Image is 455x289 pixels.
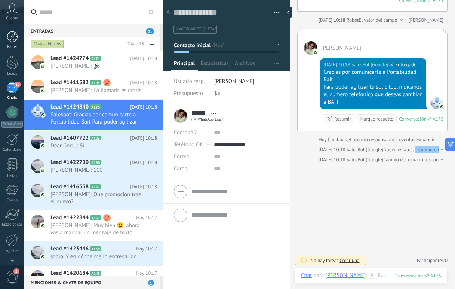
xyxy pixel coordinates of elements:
[40,143,46,149] img: com.amocrm.amocrmwa.svg
[1,72,23,76] div: Leads
[50,253,143,260] span: sabio: Y en dónde me lo entregarían
[40,88,46,93] img: com.amocrm.amocrmwa.svg
[90,104,101,109] span: A175
[396,273,441,279] div: 175
[395,136,415,143] span: 2 eventos
[201,60,229,71] span: Estadísticas
[24,75,163,99] a: Lead #1411582 A105 [DATE] 10:18 [PERSON_NAME]: La llamada es gratis
[31,40,64,49] div: Chats abiertos
[90,80,101,85] span: A105
[285,7,292,18] div: Ocultar
[50,270,89,277] span: Lead #1420684
[40,192,46,197] img: com.amocrm.amocrmwa.svg
[144,37,160,51] button: Más
[24,24,160,37] div: Entradas
[90,215,101,220] span: A162
[366,272,367,279] span: :
[415,146,453,153] div: Contacto inicial
[40,223,46,228] img: com.amocrm.amocrmwa.svg
[130,79,157,86] span: [DATE] 10:18
[174,166,188,171] span: Cargo
[50,222,143,236] span: [PERSON_NAME]: Muy bien 😃, ahora vas a mandar un mensaje de texto normal al 051 📲 con la palabra ...
[40,112,46,118] img: com.amocrm.amocrmwa.svg
[347,146,383,153] span: SalesBot (Google)
[50,191,143,205] span: [PERSON_NAME]: Que promoción trae el nuevo?
[383,146,414,153] span: Nuevo estatus:
[14,82,21,88] span: 22
[90,271,101,276] span: A145
[174,153,190,160] span: Correo
[174,76,209,88] div: Usuario resp.
[427,116,443,122] div: № A175
[395,61,416,69] span: Entregado
[148,280,154,286] span: 1
[1,147,23,152] div: Calendario
[310,257,360,264] div: No hay tareas.
[130,134,157,142] span: [DATE] 10:18
[50,142,143,149] span: Dear God...: Si
[40,254,46,259] img: com.amocrm.amocrmwa.svg
[304,41,317,55] span: Lupita
[174,139,208,151] button: Teléfono Oficina
[50,111,143,125] span: Salesbot: Gracias por comunicarte a Portabilidad Bait Para poder agilizar tu solicitud, indicanos...
[1,174,23,179] div: Listas
[1,95,23,100] div: Chats
[50,87,143,94] span: [PERSON_NAME]: La llamada es gratis
[50,183,89,191] span: Lead #1416538
[174,127,208,139] div: Compañía
[430,96,443,109] span: SalesBot
[130,103,157,111] span: [DATE] 10:18
[24,179,163,210] a: Lead #1416538 A127 [DATE] 10:18 [PERSON_NAME]: Que promoción trae el nuevo?
[90,160,101,165] span: A160
[235,60,255,71] span: Archivos
[399,116,427,122] div: Conversación
[174,60,195,71] span: Principal
[40,168,46,173] img: com.amocrm.amocrmwa.svg
[50,79,89,86] span: Lead #1411582
[319,136,328,143] div: Hoy
[319,156,347,164] div: [DATE] 10:18
[214,78,255,85] span: [PERSON_NAME]
[1,249,23,253] div: Ajustes
[50,159,89,166] span: Lead #1422700
[124,40,144,48] div: Total: 73
[445,257,448,264] span: 0
[90,56,101,61] span: A174
[130,159,157,166] span: [DATE] 10:18
[6,16,18,21] span: Cuenta
[136,214,157,222] span: Hoy 10:17
[13,268,19,274] span: 2
[416,136,435,143] a: Expandir
[130,183,157,191] span: [DATE] 10:18
[174,88,209,100] div: Presupuesto
[174,151,190,163] button: Correo
[417,257,448,264] a: Participantes:0
[90,184,101,189] span: A127
[174,90,203,97] span: Presupuesto
[24,100,163,130] a: Lead #1424840 A175 [DATE] 10:18 Salesbot: Gracias por comunicarte a Portabilidad Bait Para poder ...
[176,27,216,32] span: #agregar etiquetas
[214,88,279,100] div: $
[24,210,163,241] a: Lead #1422844 A162 Hoy 10:17 [PERSON_NAME]: Muy bien 😃, ahora vas a mandar un mensaje de texto no...
[325,272,366,279] div: Lupita
[319,136,435,143] div: Cambio del usuario responsable:
[409,16,443,24] a: [PERSON_NAME]
[351,61,388,69] span: SalesBot (Google)
[50,167,143,174] span: [PERSON_NAME]: 100
[321,45,362,52] span: Lupita
[1,198,23,203] div: Correo
[50,55,89,62] span: Lead #1424774
[347,17,359,23] span: Robot
[146,28,154,34] span: 21
[339,257,359,264] span: Crear una
[50,63,143,70] span: [PERSON_NAME]: 🔊
[130,55,157,62] span: [DATE] 10:18
[174,141,213,148] span: Teléfono Oficina
[50,214,89,222] span: Lead #1422844
[24,241,163,265] a: Lead #1423446 A169 Hoy 10:17 sabio: Y en dónde me lo entregarían
[1,45,23,49] div: Panel
[323,61,351,69] div: [DATE] 10:18
[24,155,163,179] a: Lead #1422700 A160 [DATE] 10:18 [PERSON_NAME]: 100
[174,78,205,85] span: Usuario resp.
[313,272,324,279] span: para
